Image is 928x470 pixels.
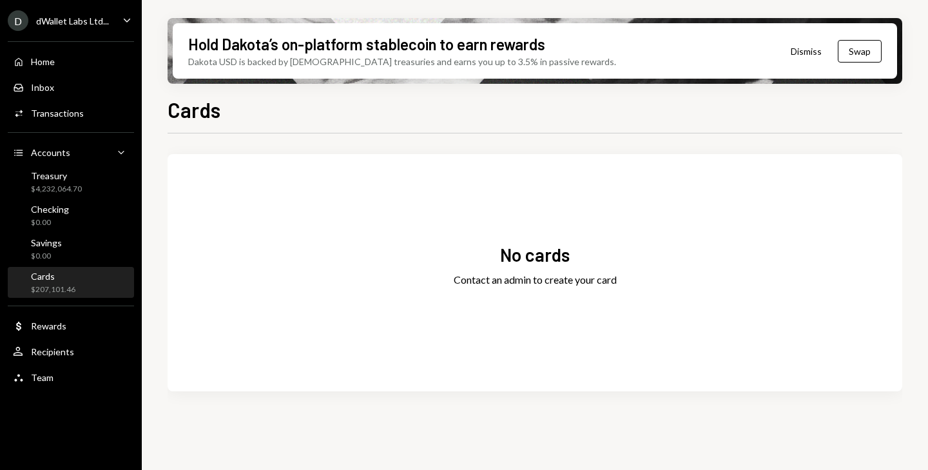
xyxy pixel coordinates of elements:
a: Checking$0.00 [8,200,134,231]
div: dWallet Labs Ltd... [36,15,109,26]
div: Team [31,372,53,383]
a: Transactions [8,101,134,124]
div: Cards [31,271,75,282]
div: Dakota USD is backed by [DEMOGRAPHIC_DATA] treasuries and earns you up to 3.5% in passive rewards. [188,55,616,68]
div: Checking [31,204,69,215]
div: Treasury [31,170,82,181]
div: Contact an admin to create your card [454,272,617,288]
div: $207,101.46 [31,284,75,295]
div: Inbox [31,82,54,93]
div: Hold Dakota’s on-platform stablecoin to earn rewards [188,34,545,55]
button: Dismiss [775,36,838,66]
a: Home [8,50,134,73]
div: Savings [31,237,62,248]
div: Rewards [31,320,66,331]
div: Home [31,56,55,67]
div: $4,232,064.70 [31,184,82,195]
a: Accounts [8,141,134,164]
a: Cards$207,101.46 [8,267,134,298]
div: $0.00 [31,251,62,262]
button: Swap [838,40,882,63]
div: D [8,10,28,31]
a: Savings$0.00 [8,233,134,264]
div: Recipients [31,346,74,357]
h1: Cards [168,97,220,122]
a: Recipients [8,340,134,363]
a: Rewards [8,314,134,337]
div: Accounts [31,147,70,158]
a: Treasury$4,232,064.70 [8,166,134,197]
div: Transactions [31,108,84,119]
div: $0.00 [31,217,69,228]
div: No cards [500,242,570,268]
a: Inbox [8,75,134,99]
a: Team [8,366,134,389]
